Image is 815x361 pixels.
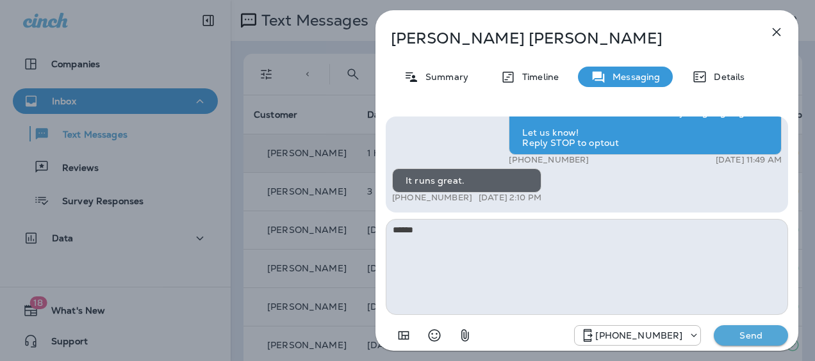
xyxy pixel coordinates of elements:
p: [PHONE_NUMBER] [509,155,589,165]
button: Select an emoji [422,323,447,348]
button: Send [714,325,788,346]
p: [DATE] 11:49 AM [716,155,782,165]
p: Send [724,330,778,341]
p: [DATE] 2:10 PM [479,193,541,203]
p: [PHONE_NUMBER] [595,330,682,341]
div: +1 (928) 232-1970 [575,328,700,343]
p: Summary [419,72,468,82]
p: [PERSON_NAME] [PERSON_NAME] [391,29,741,47]
p: Details [707,72,745,82]
div: It runs great. [392,168,541,193]
p: Timeline [516,72,559,82]
button: Add in a premade template [391,323,416,348]
p: Messaging [606,72,660,82]
p: [PHONE_NUMBER] [392,193,472,203]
